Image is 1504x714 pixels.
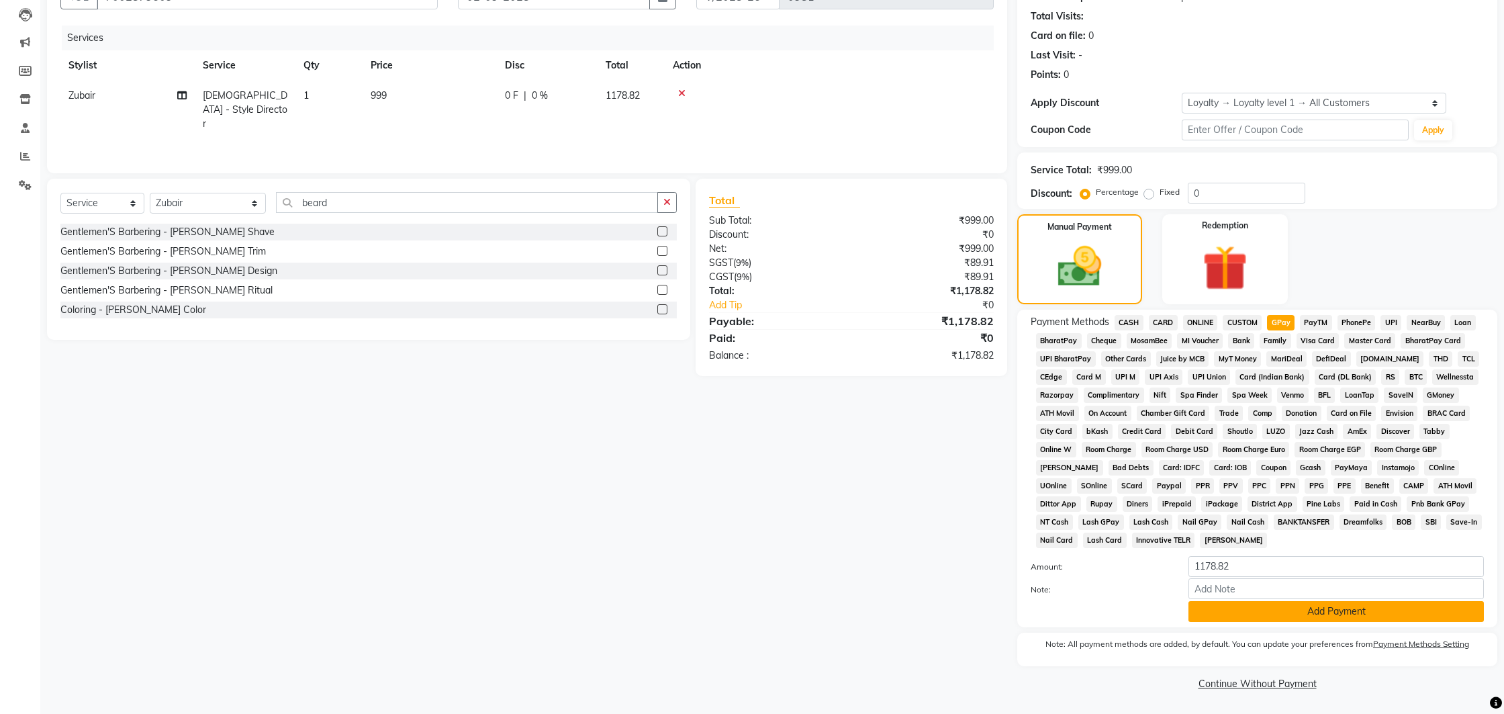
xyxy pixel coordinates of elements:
span: | [524,89,526,103]
label: Redemption [1202,220,1248,232]
span: Cheque [1087,333,1121,349]
span: Pnb Bank GPay [1407,496,1469,512]
span: Card M [1072,369,1106,385]
span: SOnline [1077,478,1112,494]
div: Total Visits: [1031,9,1084,24]
span: Bank [1228,333,1254,349]
span: THD [1429,351,1452,367]
span: Gcash [1296,460,1325,476]
span: Room Charge [1082,442,1136,457]
span: Tabby [1419,424,1450,439]
div: Card on file: [1031,29,1086,43]
span: Payment Methods [1031,315,1109,329]
span: Save-In [1446,515,1482,530]
span: Room Charge EGP [1295,442,1365,457]
span: Nift [1149,388,1171,403]
span: Lash Cash [1129,515,1173,530]
span: PhonePe [1337,315,1376,330]
span: Visa Card [1297,333,1339,349]
span: LoanTap [1340,388,1378,403]
span: BFL [1314,388,1335,403]
th: Total [598,50,665,81]
span: Jazz Cash [1295,424,1338,439]
span: CARD [1149,315,1178,330]
label: Fixed [1160,186,1180,198]
span: GMoney [1423,388,1459,403]
span: PPV [1219,478,1243,494]
span: Dreamfolks [1339,515,1387,530]
div: ₹999.00 [851,214,1004,228]
div: ₹89.91 [851,270,1004,284]
span: Room Charge GBP [1370,442,1442,457]
div: Total: [699,284,851,298]
span: ONLINE [1183,315,1218,330]
img: _gift.svg [1188,240,1262,296]
span: 1178.82 [606,89,640,101]
span: Chamber Gift Card [1137,406,1210,421]
span: MyT Money [1214,351,1261,367]
span: SGST [709,257,733,269]
div: Paid: [699,330,851,346]
input: Amount [1188,556,1484,577]
span: BOB [1392,515,1415,530]
span: CEdge [1036,369,1067,385]
span: Trade [1215,406,1243,421]
div: ₹1,178.82 [851,349,1004,363]
div: ₹999.00 [1097,163,1132,177]
div: Gentlemen'S Barbering - [PERSON_NAME] Ritual [60,283,273,298]
span: District App [1248,496,1297,512]
a: Continue Without Payment [1020,677,1495,691]
span: BTC [1405,369,1427,385]
span: GPay [1267,315,1295,330]
span: SaveIN [1384,388,1417,403]
span: bKash [1082,424,1113,439]
div: ₹0 [877,298,1004,312]
div: Net: [699,242,851,256]
span: UPI [1380,315,1401,330]
span: Master Card [1344,333,1395,349]
div: ₹1,178.82 [851,313,1004,329]
span: MI Voucher [1177,333,1223,349]
span: 9% [736,257,749,268]
input: Add Note [1188,578,1484,599]
label: Amount: [1021,561,1178,573]
span: PPR [1191,478,1214,494]
span: Benefit [1361,478,1394,494]
div: Coloring - [PERSON_NAME] Color [60,303,206,317]
span: UPI Union [1188,369,1230,385]
span: Razorpay [1036,388,1078,403]
label: Percentage [1096,186,1139,198]
span: Diners [1123,496,1153,512]
span: ATH Movil [1433,478,1476,494]
div: ₹89.91 [851,256,1004,270]
span: On Account [1084,406,1131,421]
div: Service Total: [1031,163,1092,177]
span: MosamBee [1127,333,1172,349]
th: Price [363,50,497,81]
img: _cash.svg [1044,241,1116,292]
span: Spa Week [1227,388,1272,403]
span: [PERSON_NAME] [1200,533,1267,548]
span: Wellnessta [1432,369,1478,385]
span: iPackage [1201,496,1242,512]
input: Search or Scan [276,192,659,213]
span: Dittor App [1036,496,1081,512]
span: Innovative TELR [1132,533,1195,548]
span: [DEMOGRAPHIC_DATA] - Style Director [203,89,287,130]
span: 9% [737,271,749,282]
span: Discover [1376,424,1414,439]
span: Lash Card [1083,533,1127,548]
div: Discount: [1031,187,1072,201]
span: BRAC Card [1423,406,1470,421]
span: Loan [1450,315,1476,330]
span: ATH Movil [1036,406,1079,421]
span: BharatPay Card [1401,333,1465,349]
span: iPrepaid [1158,496,1196,512]
div: Last Visit: [1031,48,1076,62]
span: Paid in Cash [1350,496,1401,512]
th: Qty [295,50,363,81]
span: Room Charge USD [1141,442,1213,457]
span: Other Cards [1101,351,1151,367]
th: Service [195,50,295,81]
span: 0 F [505,89,518,103]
